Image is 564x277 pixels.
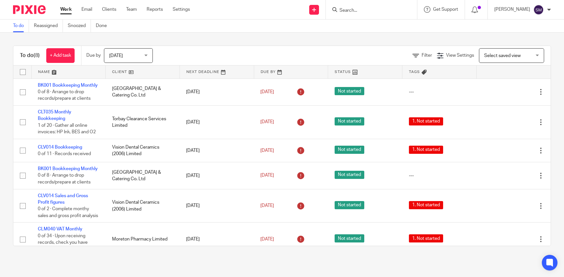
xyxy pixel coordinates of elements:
[335,87,364,95] span: Not started
[335,171,364,179] span: Not started
[34,53,40,58] span: (8)
[409,146,443,154] span: 1. Not started
[260,90,274,94] span: [DATE]
[60,6,72,13] a: Work
[109,53,123,58] span: [DATE]
[180,79,254,105] td: [DATE]
[38,173,91,185] span: 0 of 8 · Arrange to drop records/prepare at clients
[96,20,112,32] a: Done
[20,52,40,59] h1: To do
[335,201,364,209] span: Not started
[484,53,521,58] span: Select saved view
[260,148,274,153] span: [DATE]
[260,120,274,124] span: [DATE]
[38,227,82,231] a: CLM040 VAT Monthly
[38,145,82,150] a: CLV014 Bookkeeping
[409,201,443,209] span: 1. Not started
[180,189,254,223] td: [DATE]
[13,5,46,14] img: Pixie
[38,167,98,171] a: BK001 Bookkeeping Monthly
[102,6,116,13] a: Clients
[13,20,29,32] a: To do
[34,20,63,32] a: Reassigned
[106,139,180,162] td: Vision Dental Ceramics (2006) Limited
[494,6,530,13] p: [PERSON_NAME]
[38,207,98,218] span: 0 of 2 · Complete monthy sales and gross profit analysis
[106,189,180,223] td: Vision Dental Ceramics (2006) Limited
[533,5,544,15] img: svg%3E
[335,234,364,242] span: Not started
[180,105,254,139] td: [DATE]
[38,83,98,88] a: BK001 Bookkeeping Monthly
[38,110,71,121] a: CLT035 Monthly Bookkeeping
[38,123,96,135] span: 1 of 20 · Gather all online invoices: HP Ink, BES and O2
[81,6,92,13] a: Email
[106,105,180,139] td: Torbay Clearance Services Limited
[260,173,274,178] span: [DATE]
[409,117,443,125] span: 1. Not started
[409,172,470,179] div: ---
[260,203,274,208] span: [DATE]
[335,117,364,125] span: Not started
[422,53,432,58] span: Filter
[335,146,364,154] span: Not started
[68,20,91,32] a: Snoozed
[180,223,254,256] td: [DATE]
[180,139,254,162] td: [DATE]
[38,90,91,101] span: 0 of 8 · Arrange to drop records/prepare at clients
[106,162,180,189] td: [GEOGRAPHIC_DATA] & Catering Co. Ltd
[106,223,180,256] td: Moreton Pharmacy Limited
[433,7,458,12] span: Get Support
[46,48,75,63] a: + Add task
[409,70,420,74] span: Tags
[409,234,443,242] span: 1. Not started
[260,237,274,241] span: [DATE]
[173,6,190,13] a: Settings
[446,53,474,58] span: View Settings
[106,79,180,105] td: [GEOGRAPHIC_DATA] & Catering Co. Ltd
[38,234,88,252] span: 0 of 34 · Upon receiving records, check you have received the following:
[38,194,88,205] a: CLV014 Sales and Gross Profit figures
[409,89,470,95] div: ---
[147,6,163,13] a: Reports
[86,52,101,59] p: Due by
[38,152,91,156] span: 0 of 11 · Records received
[339,8,398,14] input: Search
[126,6,137,13] a: Team
[180,162,254,189] td: [DATE]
